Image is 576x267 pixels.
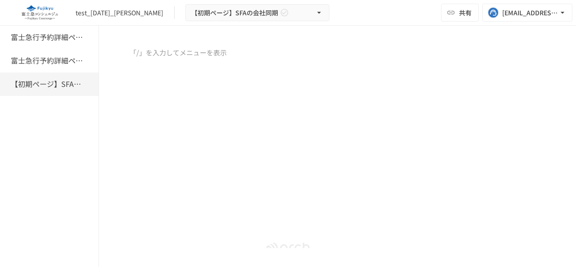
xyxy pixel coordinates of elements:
[502,7,558,18] div: [EMAIL_ADDRESS][DOMAIN_NAME]
[11,32,83,43] h6: 富士急行予約詳細ページ Duc Test
[76,8,163,18] div: test_[DATE]_[PERSON_NAME]
[459,8,472,18] span: 共有
[11,55,83,67] h6: 富士急行予約詳細ページ
[482,4,572,22] button: [EMAIL_ADDRESS][DOMAIN_NAME]
[185,4,329,22] button: 【初期ページ】SFAの会社同期
[191,7,278,18] span: 【初期ページ】SFAの会社同期
[11,5,68,20] img: eQeGXtYPV2fEKIA3pizDiVdzO5gJTl2ahLbsPaD2E4R
[11,78,83,90] h6: 【初期ページ】SFAの会社同期
[441,4,479,22] button: 共有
